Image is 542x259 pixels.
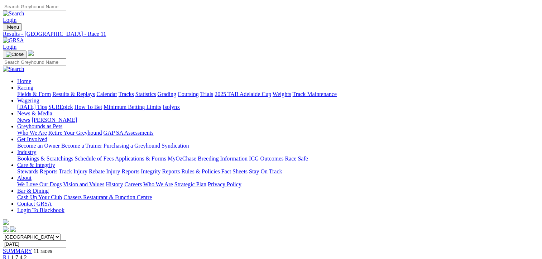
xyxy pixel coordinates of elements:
[17,155,73,162] a: Bookings & Scratchings
[17,188,49,194] a: Bar & Dining
[200,91,213,97] a: Trials
[17,149,36,155] a: Industry
[52,91,95,97] a: Results & Replays
[208,181,241,187] a: Privacy Policy
[17,136,47,142] a: Get Involved
[17,85,33,91] a: Racing
[17,194,62,200] a: Cash Up Your Club
[273,91,291,97] a: Weights
[3,219,9,225] img: logo-grsa-white.png
[106,181,123,187] a: History
[48,130,102,136] a: Retire Your Greyhound
[17,155,539,162] div: Industry
[75,155,114,162] a: Schedule of Fees
[17,162,55,168] a: Care & Integrity
[3,3,66,10] input: Search
[75,104,102,110] a: How To Bet
[3,226,9,232] img: facebook.svg
[17,104,47,110] a: [DATE] Tips
[17,91,51,97] a: Fields & Form
[17,78,31,84] a: Home
[17,117,539,123] div: News & Media
[115,155,166,162] a: Applications & Forms
[285,155,308,162] a: Race Safe
[158,91,176,97] a: Grading
[215,91,271,97] a: 2025 TAB Adelaide Cup
[141,168,180,174] a: Integrity Reports
[6,52,24,57] img: Close
[17,97,39,104] a: Wagering
[17,168,539,175] div: Care & Integrity
[3,44,16,50] a: Login
[48,104,73,110] a: SUREpick
[17,117,30,123] a: News
[17,123,62,129] a: Greyhounds as Pets
[104,104,161,110] a: Minimum Betting Limits
[17,143,539,149] div: Get Involved
[3,240,66,248] input: Select date
[96,91,117,97] a: Calendar
[3,66,24,72] img: Search
[17,175,32,181] a: About
[293,91,337,97] a: Track Maintenance
[63,181,104,187] a: Vision and Values
[32,117,77,123] a: [PERSON_NAME]
[59,168,105,174] a: Track Injury Rebate
[17,207,64,213] a: Login To Blackbook
[3,37,24,44] img: GRSA
[17,91,539,97] div: Racing
[17,181,539,188] div: About
[3,58,66,66] input: Search
[17,201,52,207] a: Contact GRSA
[17,130,47,136] a: Who We Are
[162,143,189,149] a: Syndication
[10,226,16,232] img: twitter.svg
[17,130,539,136] div: Greyhounds as Pets
[104,130,154,136] a: GAP SA Assessments
[168,155,196,162] a: MyOzChase
[178,91,199,97] a: Coursing
[17,181,62,187] a: We Love Our Dogs
[17,194,539,201] div: Bar & Dining
[143,181,173,187] a: Who We Are
[17,143,60,149] a: Become an Owner
[249,155,283,162] a: ICG Outcomes
[63,194,152,200] a: Chasers Restaurant & Function Centre
[181,168,220,174] a: Rules & Policies
[104,143,160,149] a: Purchasing a Greyhound
[7,24,19,30] span: Menu
[28,50,34,56] img: logo-grsa-white.png
[119,91,134,97] a: Tracks
[124,181,142,187] a: Careers
[106,168,139,174] a: Injury Reports
[3,31,539,37] a: Results - [GEOGRAPHIC_DATA] - Race 11
[3,17,16,23] a: Login
[174,181,206,187] a: Strategic Plan
[17,104,539,110] div: Wagering
[3,248,32,254] a: SUMMARY
[135,91,156,97] a: Statistics
[3,10,24,17] img: Search
[17,168,57,174] a: Stewards Reports
[249,168,282,174] a: Stay On Track
[3,51,27,58] button: Toggle navigation
[198,155,248,162] a: Breeding Information
[17,110,52,116] a: News & Media
[61,143,102,149] a: Become a Trainer
[3,23,22,31] button: Toggle navigation
[163,104,180,110] a: Isolynx
[221,168,248,174] a: Fact Sheets
[33,248,52,254] span: 11 races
